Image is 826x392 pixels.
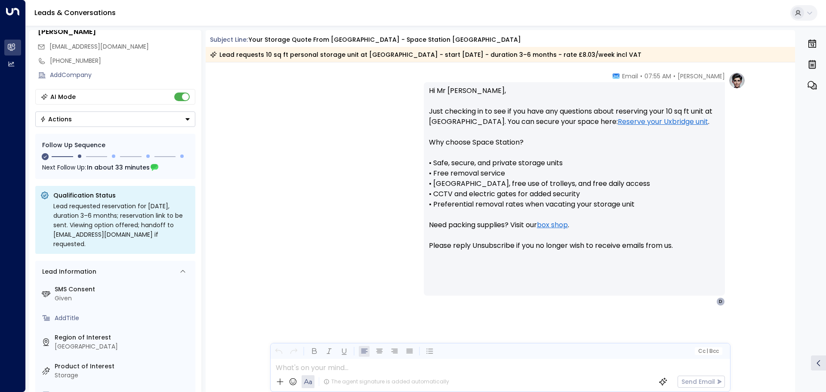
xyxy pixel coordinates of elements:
[716,297,725,306] div: D
[35,111,195,127] button: Actions
[35,111,195,127] div: Button group with a nested menu
[644,72,671,80] span: 07:55 AM
[249,35,521,44] div: Your storage quote from [GEOGRAPHIC_DATA] - Space Station [GEOGRAPHIC_DATA]
[210,35,248,44] span: Subject Line:
[673,72,675,80] span: •
[87,163,150,172] span: In about 33 minutes
[55,342,192,351] div: [GEOGRAPHIC_DATA]
[429,86,720,261] p: Hi Mr [PERSON_NAME], Just checking in to see if you have any questions about reserving your 10 sq...
[537,220,568,230] a: box shop
[50,56,195,65] div: [PHONE_NUMBER]
[55,285,192,294] label: SMS Consent
[618,117,708,127] a: Reserve your Uxbridge unit
[728,72,746,89] img: profile-logo.png
[50,71,195,80] div: AddCompany
[50,93,76,101] div: AI Mode
[324,378,449,386] div: The agent signature is added automatically
[273,346,284,357] button: Undo
[49,42,149,51] span: [EMAIL_ADDRESS][DOMAIN_NAME]
[55,314,192,323] div: AddTitle
[49,42,149,51] span: dinnaboss@gmail.com
[55,294,192,303] div: Given
[210,50,641,59] div: Lead requests 10 sq ft personal storage unit at [GEOGRAPHIC_DATA] - start [DATE] - duration 3–6 m...
[288,346,299,357] button: Redo
[55,371,192,380] div: Storage
[39,267,96,276] div: Lead Information
[38,27,195,37] div: [PERSON_NAME]
[622,72,638,80] span: Email
[678,72,725,80] span: [PERSON_NAME]
[34,8,116,18] a: Leads & Conversations
[55,362,192,371] label: Product of Interest
[53,191,190,200] p: Qualification Status
[706,348,708,354] span: |
[42,141,188,150] div: Follow Up Sequence
[640,72,642,80] span: •
[42,163,188,172] div: Next Follow Up:
[55,333,192,342] label: Region of Interest
[698,348,718,354] span: Cc Bcc
[40,115,72,123] div: Actions
[694,347,722,355] button: Cc|Bcc
[53,201,190,249] div: Lead requested reservation for [DATE], duration 3–6 months; reservation link to be sent. Viewing ...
